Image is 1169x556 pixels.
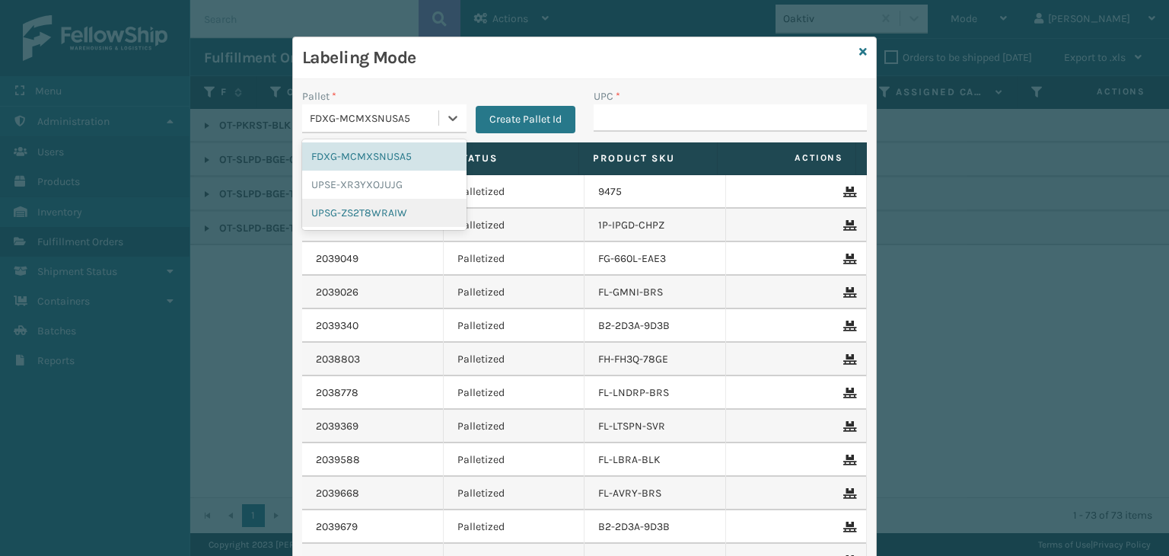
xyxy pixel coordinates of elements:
td: Palletized [444,376,585,410]
td: Palletized [444,510,585,544]
td: Palletized [444,477,585,510]
td: Palletized [444,309,585,343]
i: Remove From Pallet [843,522,852,532]
td: FL-LNDRP-BRS [584,376,726,410]
td: Palletized [444,209,585,242]
a: 2038778 [316,385,358,401]
i: Remove From Pallet [843,254,852,264]
td: Palletized [444,276,585,309]
td: Palletized [444,443,585,477]
div: UPSE-XR3YXOJUJG [302,171,467,199]
i: Remove From Pallet [843,321,852,331]
i: Remove From Pallet [843,354,852,365]
a: 2039668 [316,486,359,501]
a: 2039369 [316,419,358,434]
i: Remove From Pallet [843,421,852,432]
div: UPSG-ZS2T8WRAIW [302,199,467,227]
label: Product SKU [593,152,703,165]
td: FL-LBRA-BLK [584,443,726,477]
td: Palletized [444,343,585,376]
a: 2039340 [316,318,358,334]
td: Palletized [444,175,585,209]
td: Palletized [444,242,585,276]
button: Create Pallet Id [476,106,575,133]
i: Remove From Pallet [843,220,852,231]
td: FL-GMNI-BRS [584,276,726,309]
label: UPC [594,88,620,104]
a: 2039026 [316,285,358,300]
i: Remove From Pallet [843,287,852,298]
div: FDXG-MCMXSNUSA5 [302,142,467,171]
td: FH-FH3Q-78GE [584,343,726,376]
a: 2039679 [316,519,358,535]
td: B2-2D3A-9D3B [584,510,726,544]
h3: Labeling Mode [302,46,853,69]
a: 2039049 [316,251,358,267]
td: 1P-IPGD-CHPZ [584,209,726,242]
label: Status [454,152,565,165]
i: Remove From Pallet [843,388,852,398]
label: Pallet [302,88,336,104]
span: Actions [722,145,852,171]
td: FL-AVRY-BRS [584,477,726,510]
td: 9475 [584,175,726,209]
a: 2038803 [316,352,360,367]
td: FL-LTSPN-SVR [584,410,726,443]
td: FG-660L-EAE3 [584,242,726,276]
i: Remove From Pallet [843,488,852,499]
a: 2039588 [316,452,360,468]
i: Remove From Pallet [843,455,852,465]
div: FDXG-MCMXSNUSA5 [310,110,440,126]
td: B2-2D3A-9D3B [584,309,726,343]
i: Remove From Pallet [843,187,852,197]
td: Palletized [444,410,585,443]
